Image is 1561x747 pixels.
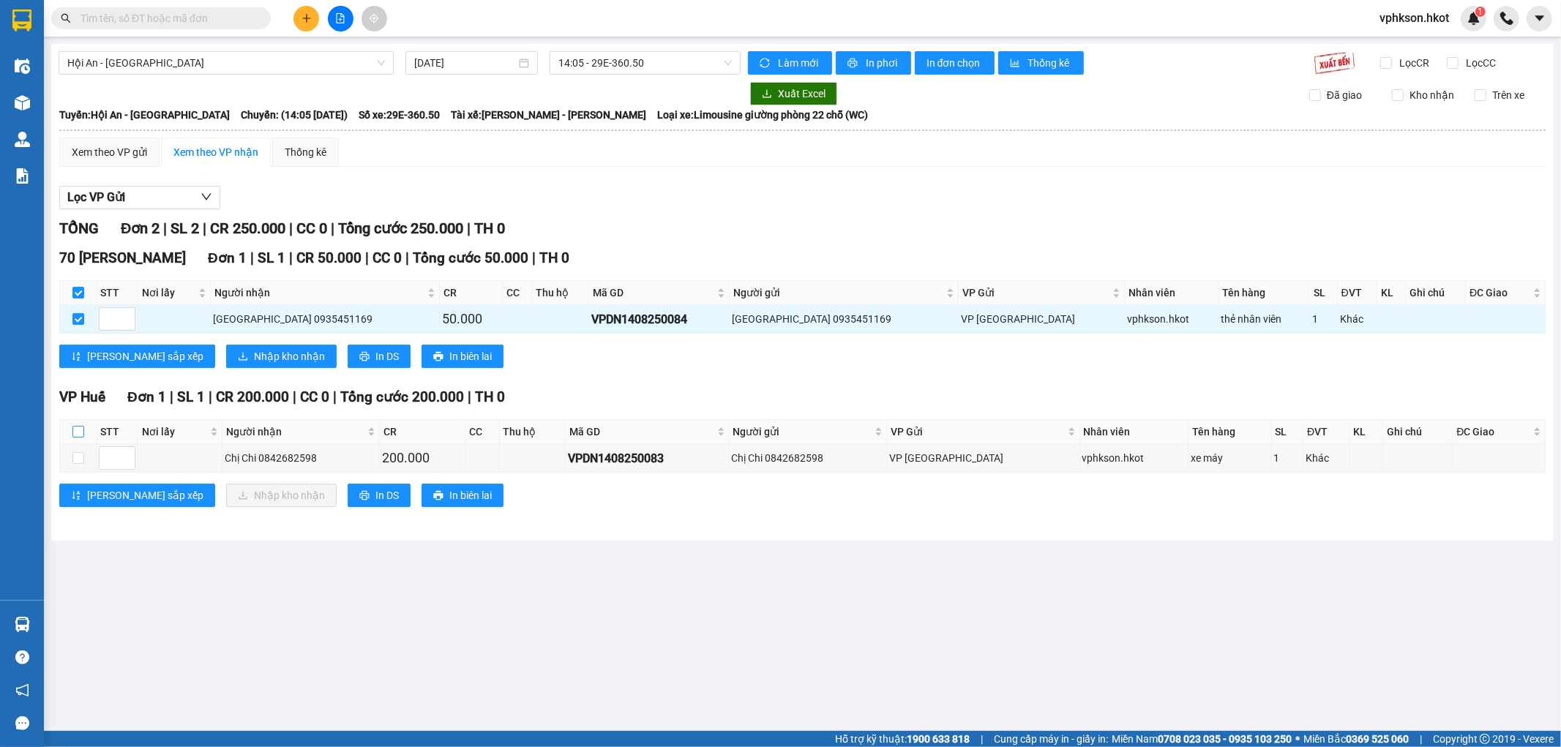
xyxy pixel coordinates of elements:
span: | [163,219,167,237]
span: Đơn 1 [127,388,166,405]
span: | [293,388,296,405]
span: Kho nhận [1404,87,1460,103]
span: | [1420,731,1422,747]
div: VP [GEOGRAPHIC_DATA] [889,450,1077,466]
span: | [289,249,293,266]
button: Lọc VP Gửi [59,186,220,209]
img: icon-new-feature [1467,12,1480,25]
span: sort-ascending [71,490,81,502]
span: ĐC Giao [1456,424,1530,440]
th: CC [465,420,500,444]
span: | [209,388,212,405]
div: 50.000 [442,309,500,329]
span: printer [359,351,370,363]
b: Tuyến: Hội An - [GEOGRAPHIC_DATA] [59,109,230,121]
button: plus [293,6,319,31]
div: 1 [1312,311,1335,327]
div: VPDN1408250084 [591,310,727,329]
div: thẻ nhân viên [1221,311,1307,327]
span: sort-ascending [71,351,81,363]
span: Miền Bắc [1303,731,1409,747]
span: printer [359,490,370,502]
span: In đơn chọn [927,55,983,71]
div: Khác [1306,450,1347,466]
span: Tổng cước 50.000 [413,249,528,266]
span: In phơi [866,55,899,71]
span: | [333,388,337,405]
div: 200.000 [382,448,463,468]
span: | [405,249,409,266]
th: Nhân viên [1080,420,1189,444]
th: Tên hàng [1188,420,1271,444]
span: VP Gửi [962,285,1109,301]
div: VP [GEOGRAPHIC_DATA] [961,311,1122,327]
span: Tài xế: [PERSON_NAME] - [PERSON_NAME] [451,107,646,123]
span: Mã GD [569,424,714,440]
span: printer [433,490,443,502]
span: Xuất Excel [778,86,826,102]
img: logo-vxr [12,10,31,31]
span: notification [15,683,29,697]
span: printer [433,351,443,363]
th: Thu hộ [532,281,589,305]
span: VP Huế [59,388,105,405]
td: VPDN1408250083 [566,444,729,473]
span: Hỗ trợ kỹ thuật: [835,731,970,747]
th: Nhân viên [1125,281,1219,305]
span: Chuyến: (14:05 [DATE]) [241,107,348,123]
span: Đơn 2 [121,219,160,237]
img: warehouse-icon [15,132,30,147]
span: Số xe: 29E-360.50 [359,107,440,123]
span: In DS [375,487,399,503]
span: download [762,89,772,100]
input: Tìm tên, số ĐT hoặc mã đơn [81,10,253,26]
th: Thu hộ [500,420,566,444]
span: caret-down [1533,12,1546,25]
th: Ghi chú [1406,281,1466,305]
img: solution-icon [15,168,30,184]
button: caret-down [1527,6,1552,31]
strong: 1900 633 818 [907,733,970,745]
button: syncLàm mới [748,51,832,75]
th: CR [380,420,465,444]
span: TH 0 [475,388,505,405]
button: printerIn phơi [836,51,911,75]
span: | [981,731,983,747]
span: CC 0 [300,388,329,405]
div: vphkson.hkot [1082,450,1186,466]
span: Mã GD [593,285,714,301]
th: Tên hàng [1219,281,1310,305]
span: 70 [PERSON_NAME] [59,249,186,266]
button: file-add [328,6,353,31]
th: ĐVT [1303,420,1350,444]
span: | [331,219,334,237]
span: file-add [335,13,345,23]
div: Chị Chi 0842682598 [225,450,377,466]
td: VPDN1408250084 [589,305,730,334]
span: Tổng cước 250.000 [338,219,463,237]
span: Loại xe: Limousine giường phòng 22 chỗ (WC) [657,107,868,123]
span: | [365,249,369,266]
span: Làm mới [778,55,820,71]
span: Đã giao [1321,87,1368,103]
span: Miền Nam [1112,731,1292,747]
span: CR 50.000 [296,249,362,266]
span: bar-chart [1010,58,1022,70]
button: bar-chartThống kê [998,51,1084,75]
span: printer [847,58,860,70]
span: CR 200.000 [216,388,289,405]
button: aim [362,6,387,31]
button: printerIn biên lai [422,484,504,507]
img: warehouse-icon [15,95,30,110]
div: 1 [1274,450,1301,466]
div: Chị Chi 0842682598 [732,450,884,466]
span: In biên lai [449,487,492,503]
sup: 1 [1475,7,1486,17]
button: downloadNhập kho nhận [226,484,337,507]
th: Ghi chú [1383,420,1453,444]
td: VP Đà Nẵng [887,444,1080,473]
span: CR 250.000 [210,219,285,237]
button: sort-ascending[PERSON_NAME] sắp xếp [59,484,215,507]
th: STT [97,420,138,444]
span: Người nhận [214,285,424,301]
